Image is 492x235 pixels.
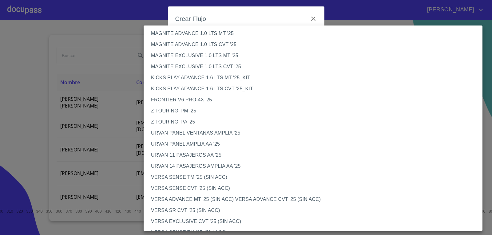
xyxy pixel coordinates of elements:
[144,161,487,172] li: URVAN 14 PASAJEROS AMPLIA AA '25
[144,205,487,216] li: VERSA SR CVT '25 (SIN ACC)
[144,39,487,50] li: MAGNITE ADVANCE 1.0 LTS CVT '25
[144,139,487,150] li: URVAN PANEL AMPLIA AA '25
[144,183,487,194] li: VERSA SENSE CVT '25 (SIN ACC)
[144,116,487,127] li: Z TOURING T/A '25
[144,94,487,105] li: FRONTIER V6 PRO-4X '25
[144,72,487,83] li: KICKS PLAY ADVANCE 1.6 LTS MT '25_KIT
[144,127,487,139] li: URVAN PANEL VENTANAS AMPLIA '25
[144,50,487,61] li: MAGNITE EXCLUSIVE 1.0 LTS MT '25
[144,172,487,183] li: VERSA SENSE TM '25 (SIN ACC)
[144,61,487,72] li: MAGNITE EXCLUSIVE 1.0 LTS CVT '25
[144,105,487,116] li: Z TOURING T/M '25
[144,28,487,39] li: MAGNITE ADVANCE 1.0 LTS MT '25
[144,150,487,161] li: URVAN 11 PASAJEROS AA '25
[144,83,487,94] li: KICKS PLAY ADVANCE 1.6 LTS CVT '25_KIT
[144,216,487,227] li: VERSA EXCLUSIVE CVT '25 (SIN ACC)
[144,194,487,205] li: VERSA ADVANCE MT '25 (SIN ACC) VERSA ADVANCE CVT '25 (SIN ACC)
